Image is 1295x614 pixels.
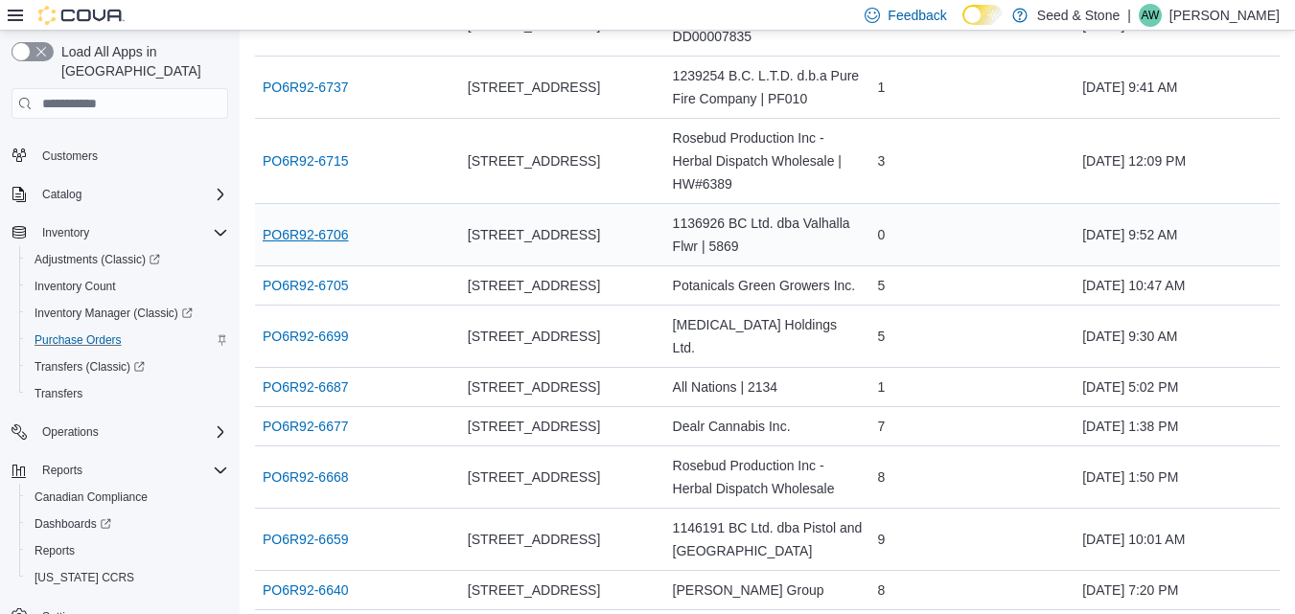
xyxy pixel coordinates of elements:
[4,141,236,169] button: Customers
[263,274,349,297] a: PO6R92-6705
[665,446,870,508] div: Rosebud Production Inc - Herbal Dispatch Wholesale
[877,466,885,489] span: 8
[665,571,870,609] div: [PERSON_NAME] Group
[1082,76,1177,99] span: [DATE] 9:41 AM
[35,332,122,348] span: Purchase Orders
[42,187,81,202] span: Catalog
[35,306,193,321] span: Inventory Manager (Classic)
[35,516,111,532] span: Dashboards
[263,579,349,602] a: PO6R92-6640
[877,149,885,172] span: 3
[665,119,870,203] div: Rosebud Production Inc - Herbal Dispatch Wholesale | HW#6389
[19,327,236,353] button: Purchase Orders
[35,183,89,206] button: Catalog
[27,539,228,562] span: Reports
[35,359,145,375] span: Transfers (Classic)
[877,325,885,348] span: 5
[1082,223,1177,246] span: [DATE] 9:52 AM
[468,528,600,551] span: [STREET_ADDRESS]
[35,252,160,267] span: Adjustments (Classic)
[665,57,870,118] div: 1239254 B.C. L.T.D. d.b.a Pure Fire Company | PF010
[4,219,236,246] button: Inventory
[263,149,349,172] a: PO6R92-6715
[35,459,90,482] button: Reports
[468,415,600,438] span: [STREET_ADDRESS]
[877,579,885,602] span: 8
[962,5,1003,25] input: Dark Mode
[1082,579,1178,602] span: [DATE] 7:20 PM
[263,375,349,398] a: PO6R92-6687
[1139,4,1162,27] div: Alex Wang
[1127,4,1131,27] p: |
[19,273,236,300] button: Inventory Count
[468,223,600,246] span: [STREET_ADDRESS]
[35,570,134,585] span: [US_STATE] CCRS
[19,246,236,273] a: Adjustments (Classic)
[35,421,106,443] button: Operations
[27,355,228,378] span: Transfers (Classic)
[468,274,600,297] span: [STREET_ADDRESS]
[27,512,119,535] a: Dashboards
[263,223,349,246] a: PO6R92-6706
[1082,415,1178,438] span: [DATE] 1:38 PM
[27,486,155,509] a: Canadian Compliance
[42,463,82,478] span: Reports
[888,6,946,25] span: Feedback
[665,266,870,305] div: Potanicals Green Growers Inc.
[35,543,75,558] span: Reports
[877,415,885,438] span: 7
[665,306,870,367] div: [MEDICAL_DATA] Holdings Ltd.
[35,183,228,206] span: Catalog
[27,382,90,405] a: Transfers
[35,279,116,294] span: Inventory Count
[263,466,349,489] a: PO6R92-6668
[665,368,870,406] div: All Nations | 2134
[27,566,228,589] span: Washington CCRS
[19,353,236,380] a: Transfers (Classic)
[35,143,228,167] span: Customers
[19,511,236,537] a: Dashboards
[19,484,236,511] button: Canadian Compliance
[1037,4,1120,27] p: Seed & Stone
[35,145,105,168] a: Customers
[38,6,125,25] img: Cova
[468,149,600,172] span: [STREET_ADDRESS]
[468,579,600,602] span: [STREET_ADDRESS]
[35,221,228,244] span: Inventory
[42,225,89,240] span: Inventory
[35,421,228,443] span: Operations
[42,424,99,440] span: Operations
[263,528,349,551] a: PO6R92-6659
[27,248,228,271] span: Adjustments (Classic)
[877,528,885,551] span: 9
[263,415,349,438] a: PO6R92-6677
[35,386,82,401] span: Transfers
[665,407,870,445] div: Dealr Cannabis Inc.
[27,382,228,405] span: Transfers
[1169,4,1280,27] p: [PERSON_NAME]
[468,76,600,99] span: [STREET_ADDRESS]
[263,76,349,99] a: PO6R92-6737
[19,564,236,591] button: [US_STATE] CCRS
[4,181,236,208] button: Catalog
[42,148,98,164] span: Customers
[877,76,885,99] span: 1
[665,509,870,570] div: 1146191 BC Ltd. dba Pistol and [GEOGRAPHIC_DATA]
[1141,4,1159,27] span: AW
[877,274,885,297] span: 5
[1082,375,1178,398] span: [DATE] 5:02 PM
[19,300,236,327] a: Inventory Manager (Classic)
[877,375,885,398] span: 1
[19,537,236,564] button: Reports
[54,42,228,80] span: Load All Apps in [GEOGRAPHIC_DATA]
[27,355,152,378] a: Transfers (Classic)
[27,566,142,589] a: [US_STATE] CCRS
[1082,528,1185,551] span: [DATE] 10:01 AM
[263,325,349,348] a: PO6R92-6699
[27,486,228,509] span: Canadian Compliance
[27,539,82,562] a: Reports
[4,457,236,484] button: Reports
[27,302,200,325] a: Inventory Manager (Classic)
[665,204,870,265] div: 1136926 BC Ltd. dba Valhalla Flwr | 5869
[1082,466,1178,489] span: [DATE] 1:50 PM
